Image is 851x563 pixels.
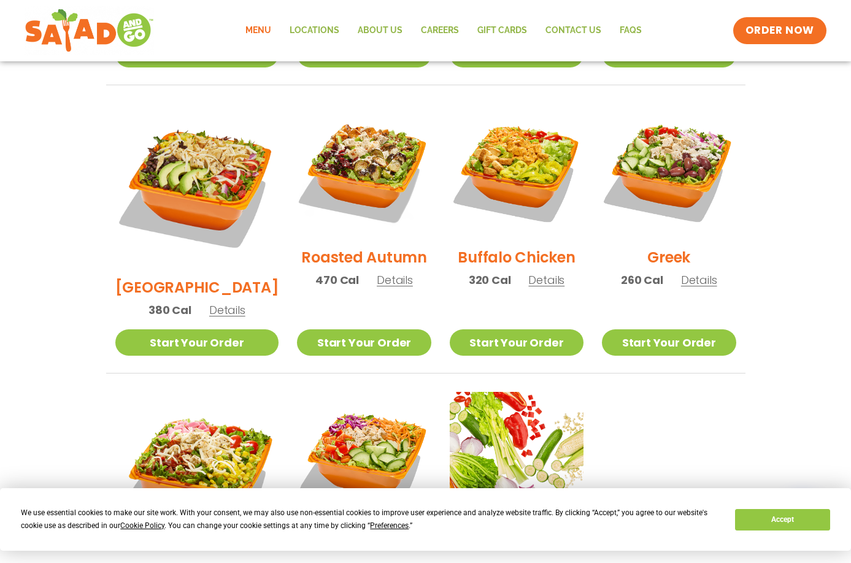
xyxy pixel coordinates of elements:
a: Start Your Order [115,329,279,356]
img: Product photo for Buffalo Chicken Salad [450,104,583,237]
img: Product photo for Thai Salad [297,392,431,526]
h2: Roasted Autumn [301,247,427,268]
a: Careers [412,17,468,45]
span: 470 Cal [315,272,359,288]
a: FAQs [610,17,651,45]
span: Details [528,272,564,288]
h2: Buffalo Chicken [458,247,575,268]
a: GIFT CARDS [468,17,536,45]
span: Details [209,302,245,318]
img: Product photo for Roasted Autumn Salad [297,104,431,237]
a: Menu [236,17,280,45]
a: ORDER NOW [733,17,826,44]
img: Product photo for Jalapeño Ranch Salad [115,392,279,556]
span: 260 Cal [621,272,663,288]
img: Product photo for BBQ Ranch Salad [115,104,279,267]
h2: Greek [647,247,690,268]
span: Preferences [370,521,409,530]
nav: Menu [236,17,651,45]
span: Cookie Policy [120,521,164,530]
a: Contact Us [536,17,610,45]
span: 380 Cal [148,302,191,318]
a: About Us [348,17,412,45]
a: Start Your Order [297,329,431,356]
span: ORDER NOW [745,23,814,38]
img: new-SAG-logo-768×292 [25,6,154,55]
span: Details [681,272,717,288]
span: 320 Cal [469,272,511,288]
div: We use essential cookies to make our site work. With your consent, we may also use non-essential ... [21,507,720,532]
button: Accept [735,509,830,530]
img: Product photo for Build Your Own [450,392,583,526]
h2: [GEOGRAPHIC_DATA] [115,277,279,298]
a: Start Your Order [602,329,736,356]
a: Start Your Order [450,329,583,356]
a: Locations [280,17,348,45]
span: Details [377,272,413,288]
img: Product photo for Greek Salad [602,104,736,237]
